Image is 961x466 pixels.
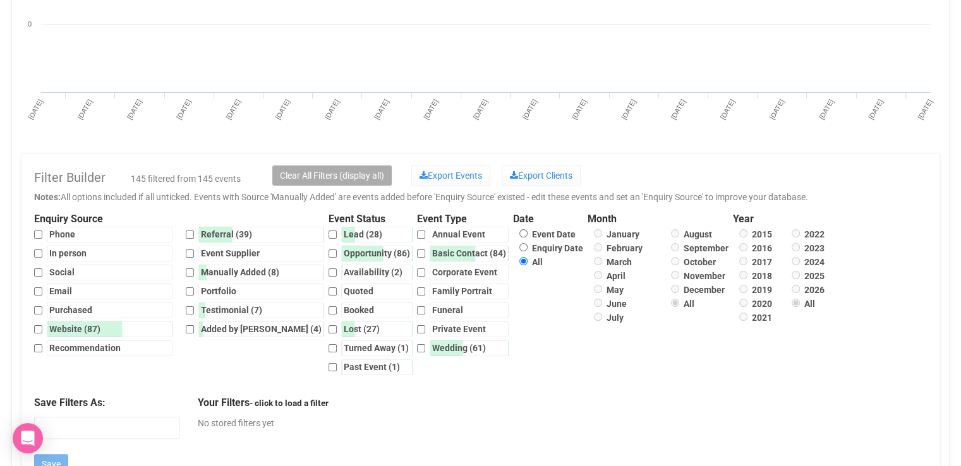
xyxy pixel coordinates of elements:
div: 145 filtered from 145 events [131,172,255,191]
div: Funeral [430,302,509,318]
input: 2015 [739,229,747,237]
input: Private Event [417,321,425,337]
input: 2018 [739,271,747,279]
div: Private Event [430,321,509,337]
div: Phone [47,227,172,242]
tspan: [DATE] [867,98,885,121]
input: Website (87) [34,321,42,337]
input: Opportunity (86) [329,246,337,261]
tspan: [DATE] [521,98,538,121]
label: October [665,257,716,267]
h2: Filter Builder [34,170,106,184]
label: 2015 [733,229,772,239]
small: - click to load a filter [250,398,329,408]
div: All options included if all unticked. Events with Source 'Manually Added' are events added before... [34,191,927,203]
tspan: [DATE] [471,98,489,121]
tspan: [DATE] [669,98,687,121]
legend: Event Type [417,212,513,227]
div: Annual Event [430,227,509,242]
div: Lost (27) [341,321,413,337]
legend: Enquiry Source [34,212,329,227]
input: 2024 [792,257,800,265]
input: All [792,299,800,307]
label: 2017 [733,257,772,267]
tspan: [DATE] [27,98,44,121]
input: Basic Contact (84) [417,246,425,261]
label: January [588,229,639,239]
input: All [671,299,679,307]
input: Past Event (1) [329,359,337,375]
legend: Event Status [329,212,417,227]
input: Event Date [519,229,528,237]
label: 2016 [733,243,772,253]
tspan: [DATE] [768,98,786,121]
a: Export Events [411,165,490,186]
label: 2019 [733,285,772,295]
input: 2017 [739,257,747,265]
label: June [588,299,627,309]
label: Event Date [513,229,576,239]
input: Turned Away (1) [329,340,337,356]
input: December [671,285,679,293]
div: Past Event (1) [341,359,413,375]
label: 2025 [785,271,825,281]
input: Enquiry Date [519,243,528,251]
input: May [594,285,602,293]
div: Social [47,265,172,280]
div: Quoted [341,284,413,299]
input: Purchased [34,302,42,318]
input: Social [34,265,42,280]
input: 2025 [792,271,800,279]
input: Portfolio [186,284,194,299]
strong: Notes: [34,192,61,202]
input: Phone [34,227,42,242]
legend: Your Filters [198,396,360,410]
input: In person [34,246,42,261]
input: Email [34,284,42,299]
tspan: [DATE] [323,98,341,121]
label: 2021 [733,313,772,323]
label: Enquiry Date [513,243,583,253]
div: Booked [341,302,413,318]
div: Open Intercom Messenger [13,423,43,453]
label: February [588,243,643,253]
tspan: [DATE] [126,98,143,121]
input: Manually Added (8) [186,265,194,280]
input: June [594,299,602,307]
div: Portfolio [198,284,324,299]
div: Wedding (61) [430,340,509,356]
div: No stored filters yet [198,417,274,429]
label: 2026 [785,285,825,295]
legend: Year [733,212,829,227]
label: November [665,271,725,281]
label: All [785,299,815,309]
tspan: [DATE] [76,98,94,121]
input: Recommendation [34,340,42,356]
div: In person [47,246,172,261]
legend: Save Filters As: [34,396,180,410]
div: Lead (28) [341,227,413,242]
label: May [588,285,624,295]
div: Event Supplier [198,246,324,261]
div: Turned Away (1) [341,340,413,356]
label: July [588,313,624,323]
div: Corporate Event [430,265,509,280]
tspan: [DATE] [224,98,242,121]
tspan: [DATE] [571,98,588,121]
label: March [588,257,632,267]
label: December [665,285,725,295]
tspan: [DATE] [422,98,440,121]
input: Family Portrait [417,284,425,299]
label: August [665,229,712,239]
tspan: [DATE] [818,98,835,121]
label: 2020 [733,299,772,309]
input: Lead (28) [329,227,337,242]
input: Testimonial (7) [186,302,194,318]
button: Clear All Filters (display all) [272,165,392,186]
label: April [588,271,626,281]
input: Annual Event [417,227,425,242]
input: November [671,271,679,279]
input: February [594,243,602,251]
label: September [665,243,728,253]
input: October [671,257,679,265]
